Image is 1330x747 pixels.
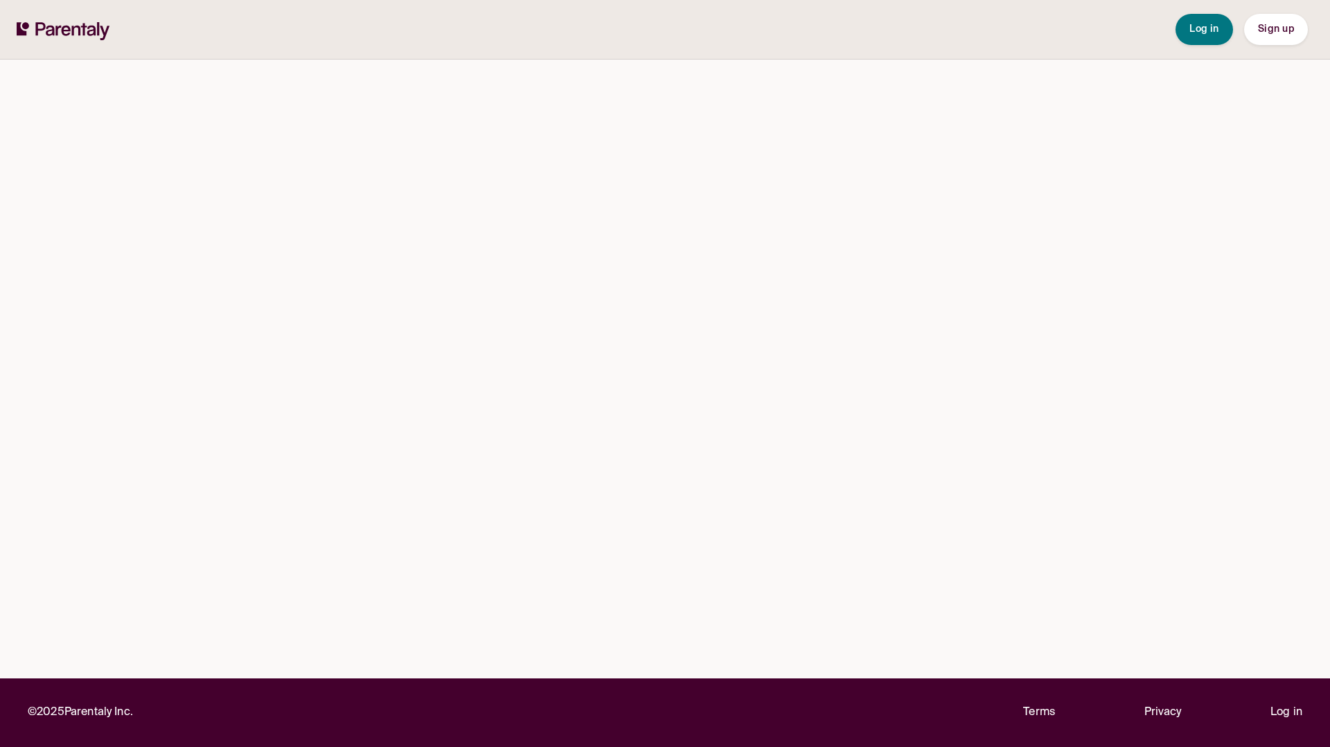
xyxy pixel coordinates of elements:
p: © 2025 Parentaly Inc. [28,703,133,722]
a: Privacy [1144,703,1182,722]
button: Log in [1176,14,1233,45]
button: Sign up [1244,14,1308,45]
span: Sign up [1258,24,1294,34]
a: Terms [1023,703,1055,722]
a: Log in [1270,703,1302,722]
span: Log in [1189,24,1219,34]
